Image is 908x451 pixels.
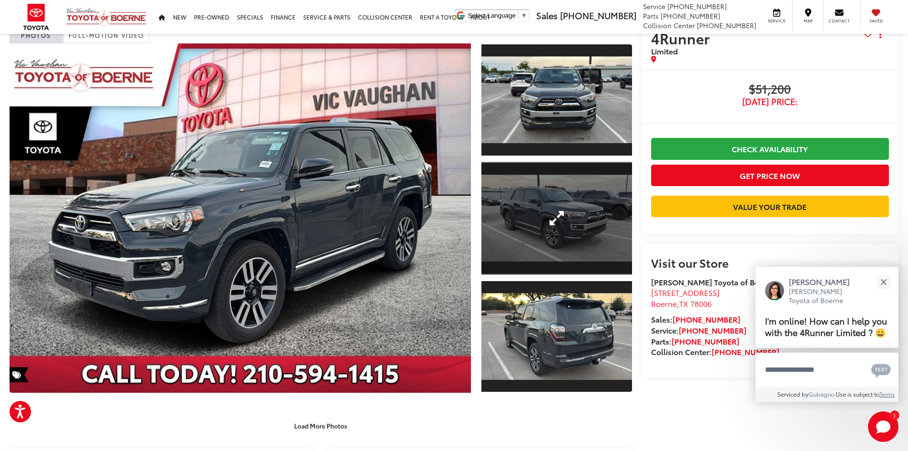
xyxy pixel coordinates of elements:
strong: Parts: [651,336,739,346]
a: Photos [10,24,63,43]
span: Limited [651,45,678,56]
button: Close [873,272,894,292]
img: Vic Vaughan Toyota of Boerne [66,7,147,27]
span: Select Language [468,12,516,19]
a: Gubagoo. [808,390,836,398]
p: [PERSON_NAME] Toyota of Boerne [789,287,859,305]
span: [PHONE_NUMBER] [667,1,727,11]
span: Map [797,18,818,24]
img: 2024 Toyota 4Runner Limited [480,57,633,143]
span: , [651,298,712,309]
a: [PHONE_NUMBER] [673,314,740,325]
span: [PHONE_NUMBER] [697,21,756,30]
span: Boerne [651,298,677,309]
strong: [PERSON_NAME] Toyota of Boerne [651,276,775,287]
a: Expand Photo 0 [10,43,471,393]
span: Service [766,18,787,24]
span: [PHONE_NUMBER] [661,11,720,21]
a: Check Availability [651,138,889,159]
img: 2024 Toyota 4Runner Limited [480,293,633,379]
p: [PERSON_NAME] [789,276,859,287]
span: Serviced by [777,390,808,398]
a: [PHONE_NUMBER] [712,346,779,357]
a: Value Your Trade [651,196,889,217]
a: Expand Photo 3 [481,280,632,393]
span: Use is subject to [836,390,879,398]
a: Terms [879,390,895,398]
svg: Start Chat [868,411,898,442]
a: Full-Motion Video [63,24,150,43]
button: Get Price Now [651,165,889,186]
span: Contact [828,18,850,24]
img: 2024 Toyota 4Runner Limited [5,42,475,395]
span: ▼ [521,12,527,19]
span: dropdown dots [879,31,881,38]
a: [PHONE_NUMBER] [672,336,739,346]
span: I'm online! How can I help you with the 4Runner Limited ? 😀 [765,314,887,338]
button: Actions [872,26,889,43]
span: [DATE] Price: [651,97,889,106]
span: [PHONE_NUMBER] [560,9,636,21]
div: Close[PERSON_NAME][PERSON_NAME] Toyota of BoerneI'm online! How can I help you with the 4Runner L... [755,267,898,402]
h2: Visit our Store [651,256,889,269]
a: [STREET_ADDRESS] Boerne,TX 78006 [651,287,720,309]
strong: Collision Center: [651,346,779,357]
span: ​ [518,12,519,19]
button: Load More Photos [287,417,354,434]
span: Sales [536,9,558,21]
span: 1 [893,413,896,417]
span: $51,200 [651,83,889,97]
svg: Text [871,363,891,378]
a: Expand Photo 1 [481,43,632,157]
span: Special [10,367,29,382]
a: Expand Photo 2 [481,162,632,275]
span: Collision Center [643,21,695,30]
span: 78006 [690,298,712,309]
button: Toggle Chat Window [868,411,898,442]
span: Service [643,1,665,11]
strong: Service: [651,325,746,336]
span: Saved [866,18,887,24]
span: Parts [643,11,659,21]
span: [STREET_ADDRESS] [651,287,720,298]
span: TX [679,298,688,309]
button: Chat with SMS [868,359,894,380]
a: [PHONE_NUMBER] [679,325,746,336]
strong: Sales: [651,314,740,325]
textarea: Type your message [755,353,898,387]
a: Select Language​ [468,12,527,19]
